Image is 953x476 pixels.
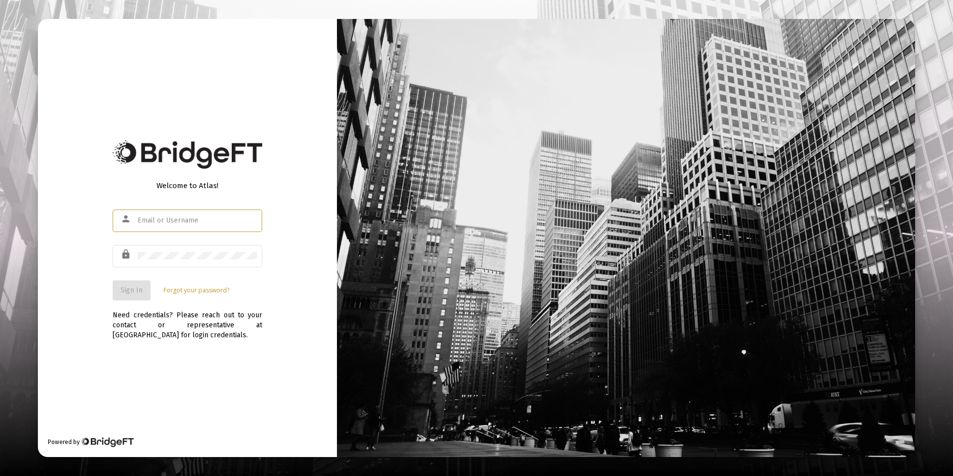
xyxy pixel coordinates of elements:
[121,286,143,294] span: Sign In
[138,217,257,225] input: Email or Username
[163,285,229,295] a: Forgot your password?
[113,140,262,169] img: Bridge Financial Technology Logo
[113,181,262,191] div: Welcome to Atlas!
[113,300,262,340] div: Need credentials? Please reach out to your contact or representative at [GEOGRAPHIC_DATA] for log...
[81,437,133,447] img: Bridge Financial Technology Logo
[121,213,133,225] mat-icon: person
[113,280,151,300] button: Sign In
[48,437,133,447] div: Powered by
[121,248,133,260] mat-icon: lock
